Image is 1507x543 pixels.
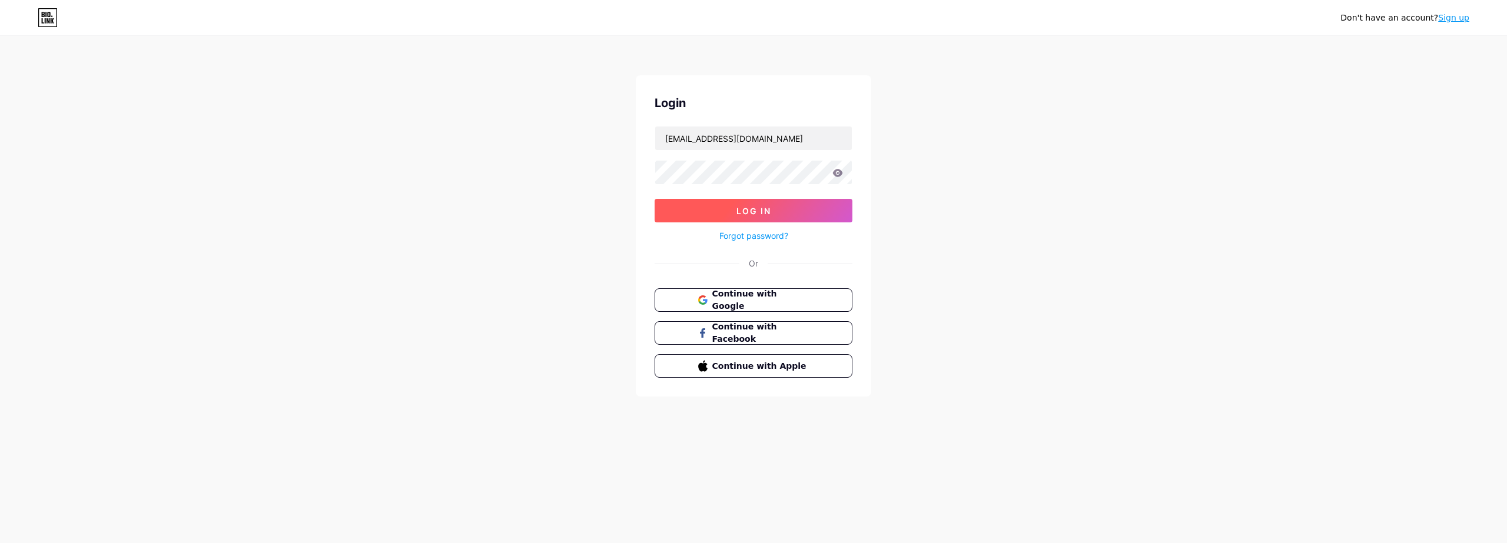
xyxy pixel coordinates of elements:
span: Continue with Apple [712,360,809,372]
button: Continue with Apple [655,354,852,378]
button: Continue with Google [655,288,852,312]
button: Log In [655,199,852,222]
div: Login [655,94,852,112]
a: Forgot password? [719,229,788,242]
a: Sign up [1438,13,1469,22]
span: Log In [736,206,771,216]
div: Or [749,257,758,269]
span: Continue with Facebook [712,321,809,345]
button: Continue with Facebook [655,321,852,345]
div: Don't have an account? [1340,12,1469,24]
input: Username [655,126,852,150]
span: Continue with Google [712,288,809,312]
